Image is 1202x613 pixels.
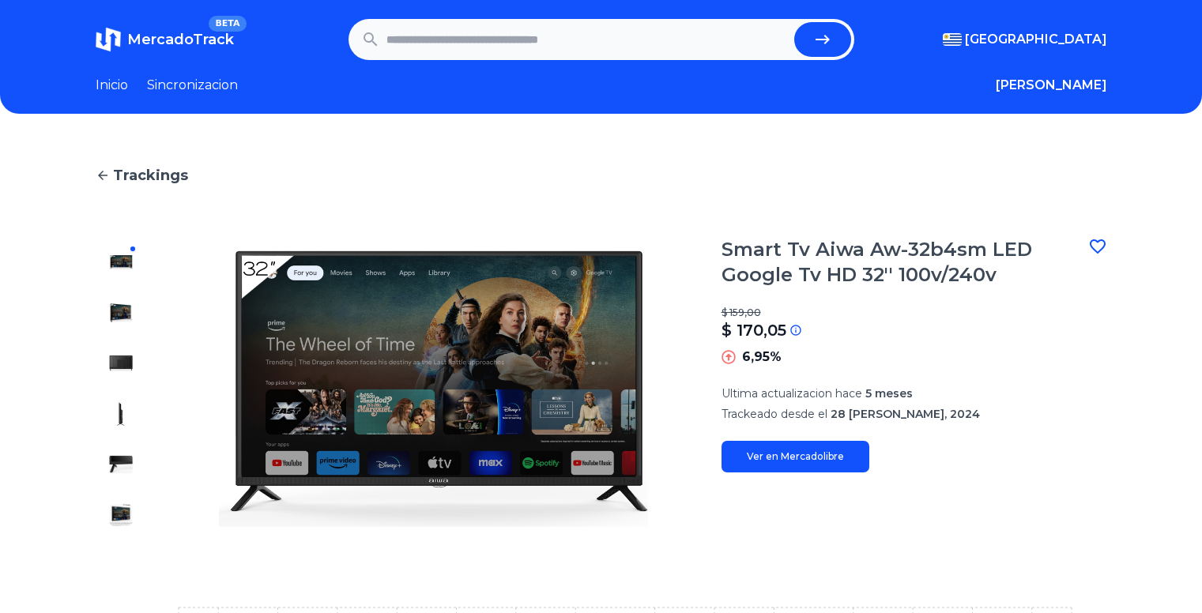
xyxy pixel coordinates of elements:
p: $ 170,05 [722,319,786,341]
img: Smart Tv Aiwa Aw-32b4sm LED Google Tv HD 32'' 100v/240v [108,300,134,325]
img: Smart Tv Aiwa Aw-32b4sm LED Google Tv HD 32'' 100v/240v [108,351,134,376]
img: MercadoTrack [96,27,121,52]
span: BETA [209,16,246,32]
span: [GEOGRAPHIC_DATA] [965,30,1107,49]
p: 6,95% [742,348,782,367]
span: Trackeado desde el [722,407,827,421]
img: Smart Tv Aiwa Aw-32b4sm LED Google Tv HD 32'' 100v/240v [108,502,134,528]
a: Ver en Mercadolibre [722,441,869,472]
a: Trackings [96,164,1107,186]
span: Trackings [113,164,188,186]
img: Smart Tv Aiwa Aw-32b4sm LED Google Tv HD 32'' 100v/240v [178,237,690,540]
img: Uruguay [943,33,962,46]
p: $ 159,00 [722,306,1107,319]
a: Inicio [96,76,128,95]
h1: Smart Tv Aiwa Aw-32b4sm LED Google Tv HD 32'' 100v/240v [722,237,1088,288]
button: [PERSON_NAME] [996,76,1107,95]
img: Smart Tv Aiwa Aw-32b4sm LED Google Tv HD 32'' 100v/240v [108,250,134,275]
button: [GEOGRAPHIC_DATA] [943,30,1107,49]
span: Ultima actualizacion hace [722,386,862,401]
img: Smart Tv Aiwa Aw-32b4sm LED Google Tv HD 32'' 100v/240v [108,401,134,427]
span: 5 meses [865,386,913,401]
img: Smart Tv Aiwa Aw-32b4sm LED Google Tv HD 32'' 100v/240v [108,452,134,477]
a: Sincronizacion [147,76,238,95]
a: MercadoTrackBETA [96,27,234,52]
span: 28 [PERSON_NAME], 2024 [831,407,980,421]
span: MercadoTrack [127,31,234,48]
